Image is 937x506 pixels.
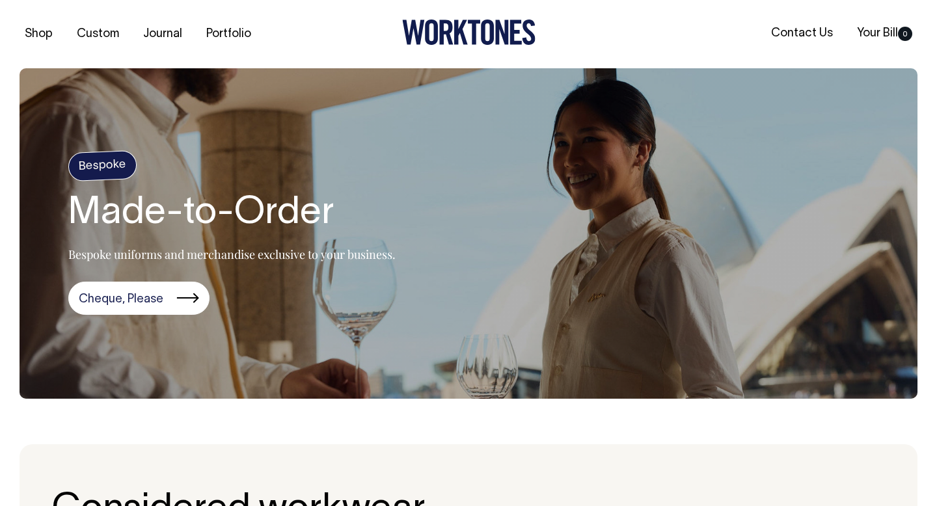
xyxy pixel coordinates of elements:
a: Shop [20,23,58,45]
a: Cheque, Please [68,282,210,315]
h1: Made-to-Order [68,193,396,235]
a: Contact Us [766,23,838,44]
a: Custom [72,23,124,45]
a: Portfolio [201,23,256,45]
a: Your Bill0 [852,23,917,44]
h4: Bespoke [68,150,137,181]
span: 0 [898,27,912,41]
p: Bespoke uniforms and merchandise exclusive to your business. [68,246,396,262]
a: Journal [138,23,187,45]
